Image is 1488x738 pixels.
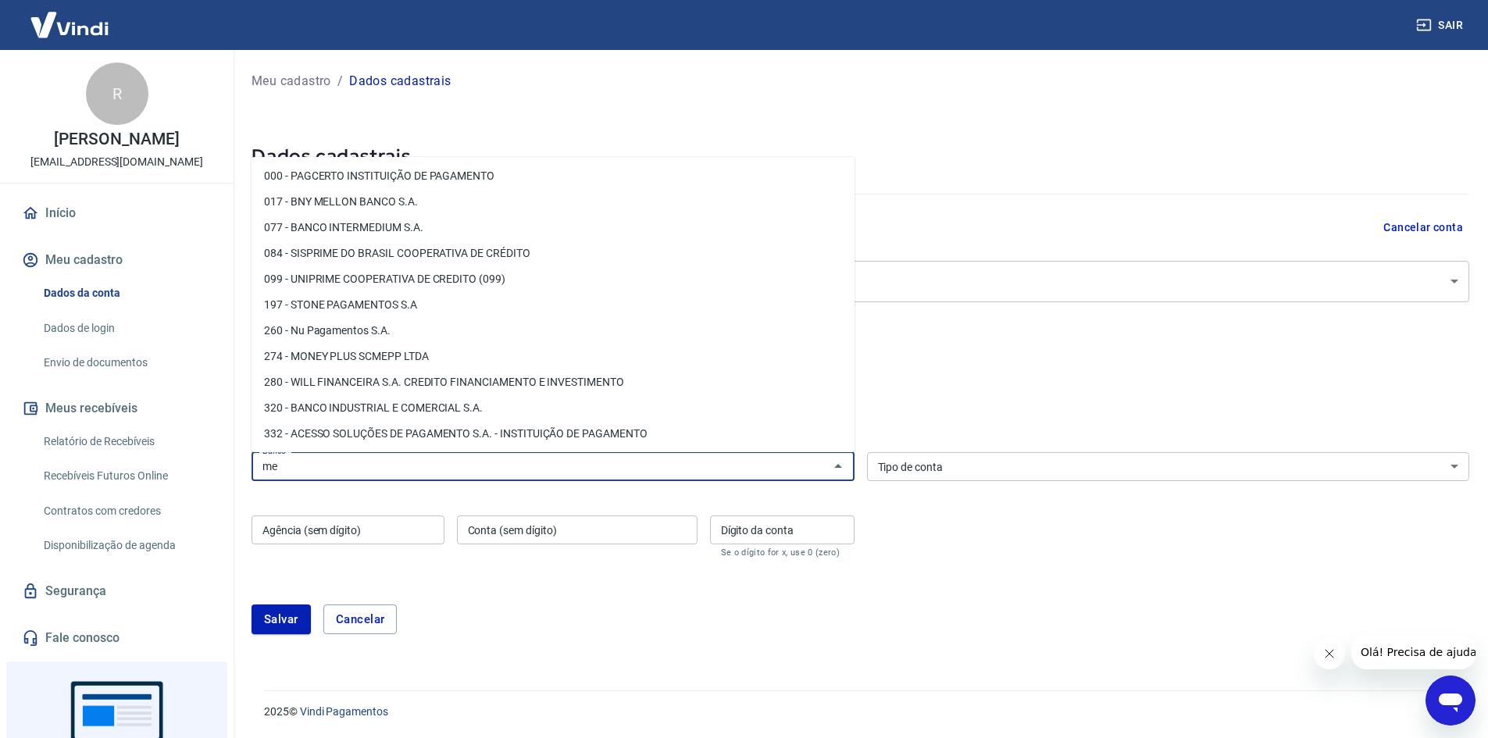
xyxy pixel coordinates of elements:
[252,369,855,395] li: 280 - WILL FINANCEIRA S.A. CREDITO FINANCIAMENTO E INVESTIMENTO
[264,704,1451,720] p: 2025 ©
[349,72,451,91] p: Dados cadastrais
[721,547,844,558] p: Se o dígito for x, use 0 (zero)
[252,241,855,266] li: 084 - SISPRIME DO BRASIL COOPERATIVA DE CRÉDITO
[252,447,855,472] li: 389 - BANCO MERCANTIL DO BRASIL S.A.
[827,455,849,477] button: Fechar
[37,426,215,458] a: Relatório de Recebíveis
[37,529,215,562] a: Disponibilização de agenda
[252,395,855,421] li: 320 - BANCO INDUSTRIAL E COMERCIAL S.A.
[337,72,343,91] p: /
[252,318,855,344] li: 260 - Nu Pagamentos S.A.
[1377,213,1469,242] button: Cancelar conta
[252,421,855,447] li: 332 - ACESSO SOLUÇÕES DE PAGAMENTO S.A. - INSTITUIÇÃO DE PAGAMENTO
[252,604,311,634] button: Salvar
[19,196,215,230] a: Início
[252,163,855,189] li: 000 - PAGCERTO INSTITUIÇÃO DE PAGAMENTO
[19,621,215,655] a: Fale conosco
[252,344,855,369] li: 274 - MONEY PLUS SCMEPP LTDA
[252,189,855,215] li: 017 - BNY MELLON BANCO S.A.
[252,215,855,241] li: 077 - BANCO INTERMEDIUM S.A.
[37,277,215,309] a: Dados da conta
[19,1,120,48] img: Vindi
[37,460,215,492] a: Recebíveis Futuros Online
[37,495,215,527] a: Contratos com credores
[252,261,1469,302] div: Loja Divina Glam Cosmeticos LTDA
[19,391,215,426] button: Meus recebíveis
[37,347,215,379] a: Envio de documentos
[1351,635,1476,669] iframe: Mensagem da empresa
[86,62,148,125] div: R
[252,292,855,318] li: 197 - STONE PAGAMENTOS S.A
[19,243,215,277] button: Meu cadastro
[1314,638,1345,669] iframe: Fechar mensagem
[19,574,215,608] a: Segurança
[300,705,388,718] a: Vindi Pagamentos
[1413,11,1469,40] button: Sair
[323,604,398,634] button: Cancelar
[262,445,286,457] label: Banco
[252,144,1469,169] h5: Dados cadastrais
[252,266,855,292] li: 099 - UNIPRIME COOPERATIVA DE CREDITO (099)
[9,11,131,23] span: Olá! Precisa de ajuda?
[30,154,203,170] p: [EMAIL_ADDRESS][DOMAIN_NAME]
[252,72,331,91] a: Meu cadastro
[54,131,179,148] p: [PERSON_NAME]
[37,312,215,344] a: Dados de login
[1426,676,1476,726] iframe: Botão para abrir a janela de mensagens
